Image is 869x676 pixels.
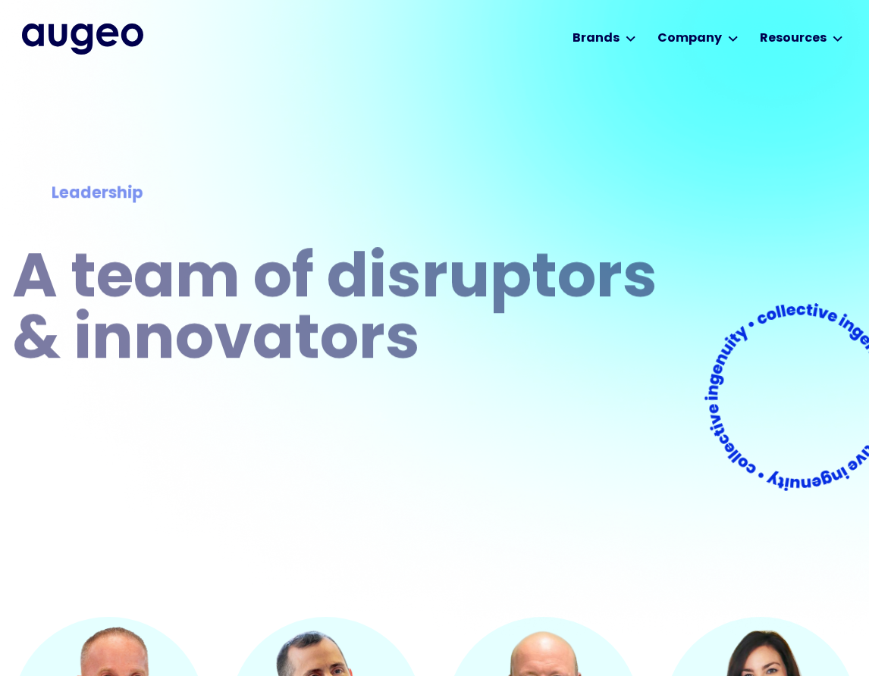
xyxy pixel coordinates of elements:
[22,23,143,54] a: home
[22,23,143,54] img: Augeo's full logo in midnight blue.
[52,182,628,206] div: Leadership
[12,250,667,373] h1: A team of disruptors & innovators
[573,30,620,48] div: Brands
[657,30,722,48] div: Company
[760,30,827,48] div: Resources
